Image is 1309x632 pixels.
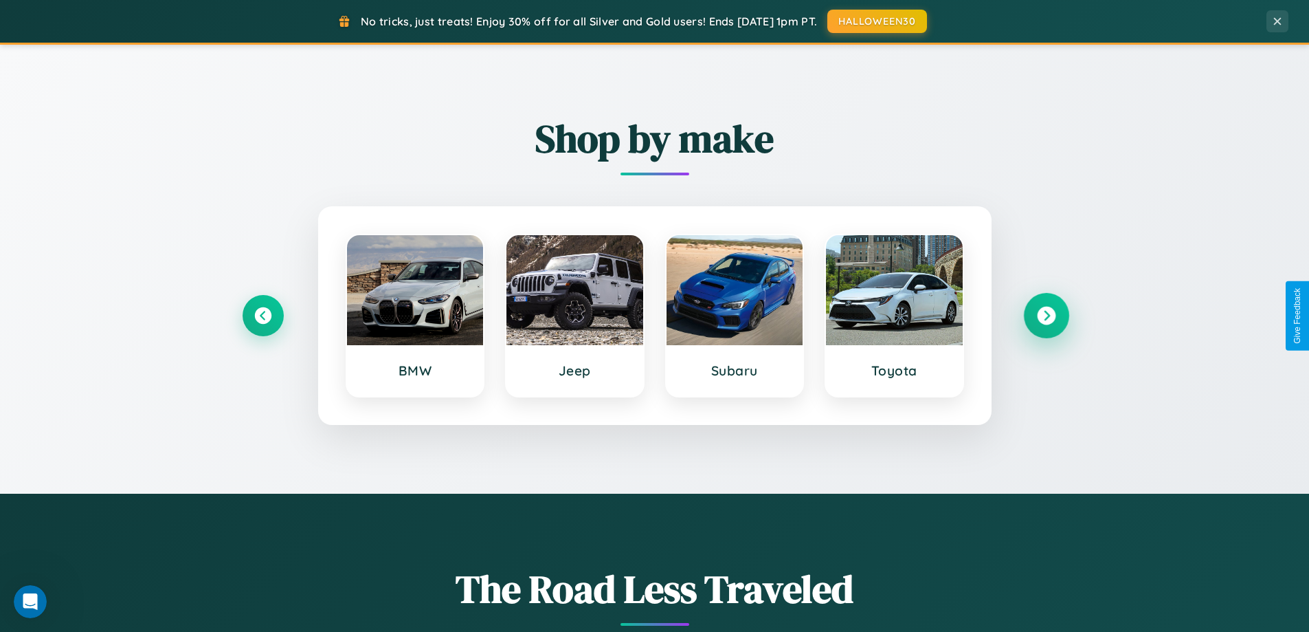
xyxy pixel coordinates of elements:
span: No tricks, just treats! Enjoy 30% off for all Silver and Gold users! Ends [DATE] 1pm PT. [361,14,817,28]
h3: BMW [361,362,470,379]
h1: The Road Less Traveled [243,563,1067,615]
h3: Toyota [840,362,949,379]
button: HALLOWEEN30 [827,10,927,33]
div: Give Feedback [1293,288,1302,344]
h2: Shop by make [243,112,1067,165]
iframe: Intercom live chat [14,585,47,618]
h3: Subaru [680,362,790,379]
h3: Jeep [520,362,629,379]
